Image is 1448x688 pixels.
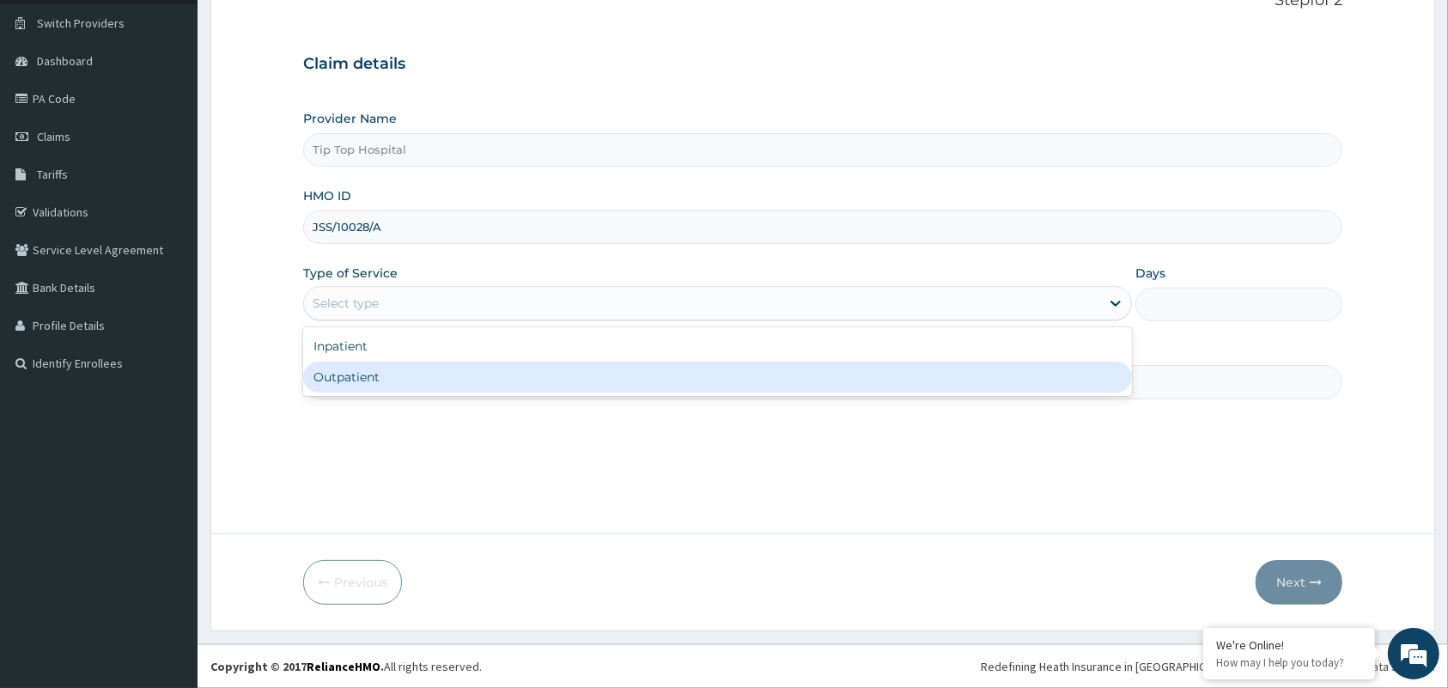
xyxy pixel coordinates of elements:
label: HMO ID [303,187,351,204]
div: Select type [313,295,379,312]
label: Provider Name [303,110,397,127]
label: Days [1135,265,1165,282]
div: Outpatient [303,362,1132,393]
label: Type of Service [303,265,398,282]
span: Dashboard [37,53,93,69]
div: Redefining Heath Insurance in [GEOGRAPHIC_DATA] using Telemedicine and Data Science! [981,658,1435,675]
div: Inpatient [303,331,1132,362]
img: d_794563401_company_1708531726252_794563401 [32,86,70,129]
button: Next [1256,560,1342,605]
button: Previous [303,560,402,605]
span: Claims [37,129,70,144]
div: Minimize live chat window [282,9,323,50]
footer: All rights reserved. [198,644,1448,688]
strong: Copyright © 2017 . [210,659,384,674]
span: Tariffs [37,167,68,182]
div: Chat with us now [89,96,289,119]
input: Enter HMO ID [303,210,1342,244]
span: Switch Providers [37,15,125,31]
h3: Claim details [303,55,1342,74]
span: We're online! [100,216,237,390]
textarea: Type your message and hit 'Enter' [9,469,327,529]
p: How may I help you today? [1216,655,1362,670]
a: RelianceHMO [307,659,380,674]
div: We're Online! [1216,637,1362,653]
